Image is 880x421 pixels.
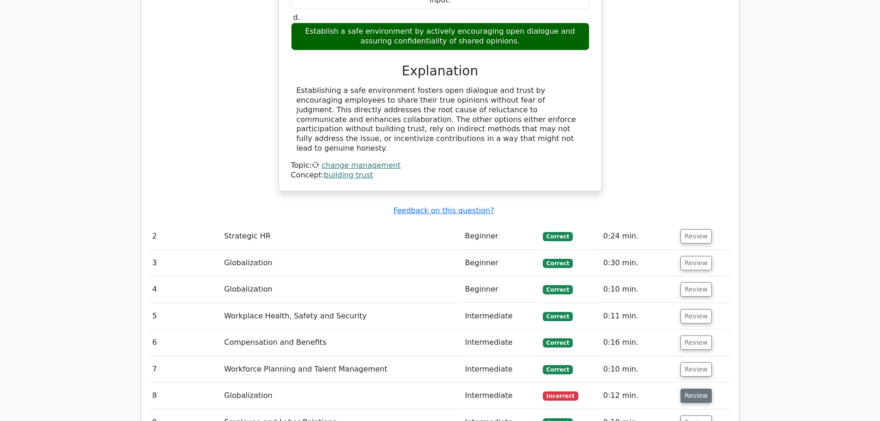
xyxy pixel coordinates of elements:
[393,206,494,215] a: Feedback on this question?
[461,329,539,356] td: Intermediate
[461,276,539,303] td: Beginner
[220,329,461,356] td: Compensation and Benefits
[149,383,221,409] td: 8
[297,86,584,153] div: Establishing a safe environment fosters open dialogue and trust by encouraging employees to share...
[291,23,589,50] div: Establish a safe environment by actively encouraging open dialogue and assuring confidentiality o...
[600,329,677,356] td: 0:16 min.
[680,229,712,244] button: Review
[297,63,584,79] h3: Explanation
[461,303,539,329] td: Intermediate
[220,303,461,329] td: Workplace Health, Safety and Security
[149,250,221,276] td: 3
[461,223,539,250] td: Beginner
[149,276,221,303] td: 4
[680,256,712,270] button: Review
[600,223,677,250] td: 0:24 min.
[322,161,401,170] a: change management
[680,336,712,350] button: Review
[543,391,578,401] span: Incorrect
[543,365,573,374] span: Correct
[291,171,589,180] div: Concept:
[680,389,712,403] button: Review
[293,13,300,22] span: d.
[291,161,589,171] div: Topic:
[680,362,712,377] button: Review
[220,356,461,383] td: Workforce Planning and Talent Management
[543,285,573,294] span: Correct
[680,309,712,323] button: Review
[220,250,461,276] td: Globalization
[220,276,461,303] td: Globalization
[543,312,573,321] span: Correct
[149,303,221,329] td: 5
[461,356,539,383] td: Intermediate
[543,338,573,348] span: Correct
[600,356,677,383] td: 0:10 min.
[600,303,677,329] td: 0:11 min.
[149,329,221,356] td: 6
[220,223,461,250] td: Strategic HR
[461,383,539,409] td: Intermediate
[543,232,573,241] span: Correct
[600,276,677,303] td: 0:10 min.
[149,223,221,250] td: 2
[600,383,677,409] td: 0:12 min.
[680,282,712,297] button: Review
[324,171,373,179] a: building trust
[600,250,677,276] td: 0:30 min.
[149,356,221,383] td: 7
[220,383,461,409] td: Globalization
[543,259,573,268] span: Correct
[461,250,539,276] td: Beginner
